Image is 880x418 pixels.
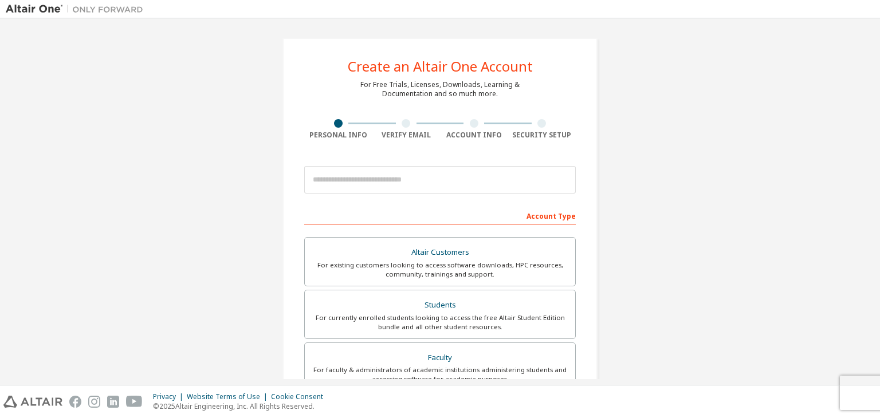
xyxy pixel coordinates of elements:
[69,396,81,408] img: facebook.svg
[312,350,568,366] div: Faculty
[508,131,576,140] div: Security Setup
[271,392,330,401] div: Cookie Consent
[312,365,568,384] div: For faculty & administrators of academic institutions administering students and accessing softwa...
[360,80,520,98] div: For Free Trials, Licenses, Downloads, Learning & Documentation and so much more.
[3,396,62,408] img: altair_logo.svg
[153,401,330,411] p: © 2025 Altair Engineering, Inc. All Rights Reserved.
[312,245,568,261] div: Altair Customers
[6,3,149,15] img: Altair One
[312,261,568,279] div: For existing customers looking to access software downloads, HPC resources, community, trainings ...
[440,131,508,140] div: Account Info
[88,396,100,408] img: instagram.svg
[348,60,533,73] div: Create an Altair One Account
[304,206,576,224] div: Account Type
[187,392,271,401] div: Website Terms of Use
[126,396,143,408] img: youtube.svg
[153,392,187,401] div: Privacy
[312,297,568,313] div: Students
[372,131,441,140] div: Verify Email
[312,313,568,332] div: For currently enrolled students looking to access the free Altair Student Edition bundle and all ...
[304,131,372,140] div: Personal Info
[107,396,119,408] img: linkedin.svg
